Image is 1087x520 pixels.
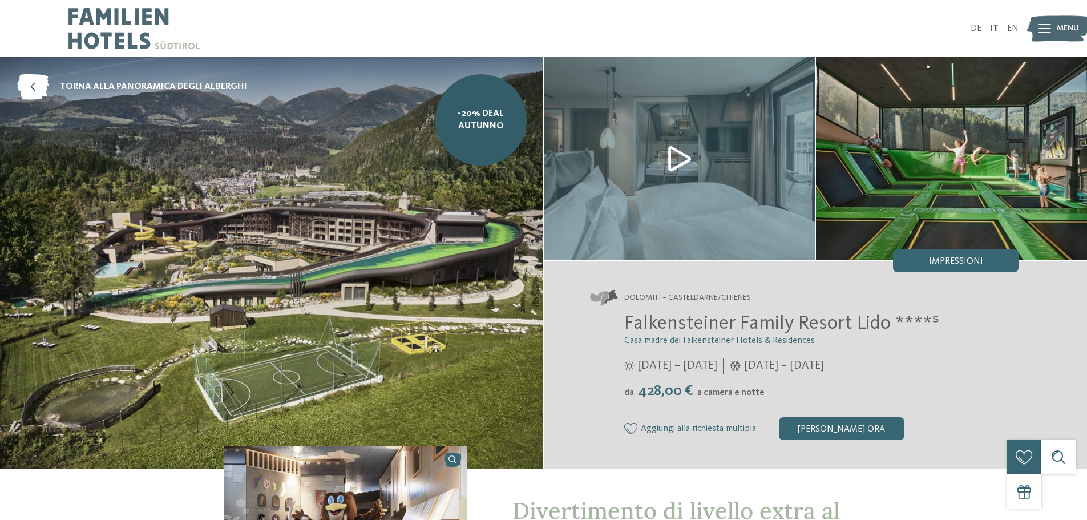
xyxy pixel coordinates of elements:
[1057,23,1079,34] span: Menu
[729,361,741,371] i: Orari d'apertura inverno
[635,384,696,398] span: 428,00 €
[641,424,756,434] span: Aggiungi alla richiesta multipla
[779,417,904,440] div: [PERSON_NAME] ora
[697,388,765,397] span: a camera e notte
[971,24,981,33] a: DE
[816,57,1087,260] img: Il family hotel a Chienes dal fascino particolare
[624,388,634,397] span: da
[435,74,527,166] a: -20% Deal Autunno
[929,257,983,266] span: Impressioni
[637,358,717,374] span: [DATE] – [DATE]
[17,74,247,100] a: torna alla panoramica degli alberghi
[444,107,518,133] span: -20% Deal Autunno
[1007,24,1019,33] a: EN
[624,361,635,371] i: Orari d'apertura estate
[624,292,751,304] span: Dolomiti – Casteldarne/Chienes
[624,336,815,345] span: Casa madre dei Falkensteiner Hotels & Residences
[624,313,939,333] span: Falkensteiner Family Resort Lido ****ˢ
[60,80,247,93] span: torna alla panoramica degli alberghi
[544,57,815,260] img: Il family hotel a Chienes dal fascino particolare
[990,24,999,33] a: IT
[744,358,824,374] span: [DATE] – [DATE]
